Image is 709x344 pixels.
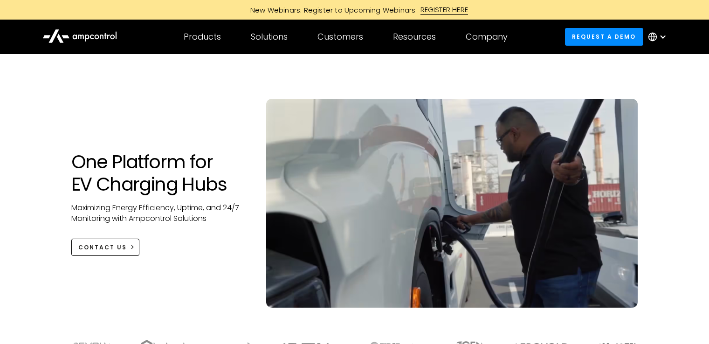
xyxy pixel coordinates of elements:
[78,243,127,252] div: CONTACT US
[241,5,420,15] div: New Webinars: Register to Upcoming Webinars
[71,151,248,195] h1: One Platform for EV Charging Hubs
[71,203,248,224] p: Maximizing Energy Efficiency, Uptime, and 24/7 Monitoring with Ampcontrol Solutions
[466,32,508,42] div: Company
[251,32,288,42] div: Solutions
[393,32,436,42] div: Resources
[71,239,140,256] a: CONTACT US
[184,32,221,42] div: Products
[145,5,564,15] a: New Webinars: Register to Upcoming WebinarsREGISTER HERE
[317,32,363,42] div: Customers
[565,28,643,45] a: Request a demo
[420,5,468,15] div: REGISTER HERE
